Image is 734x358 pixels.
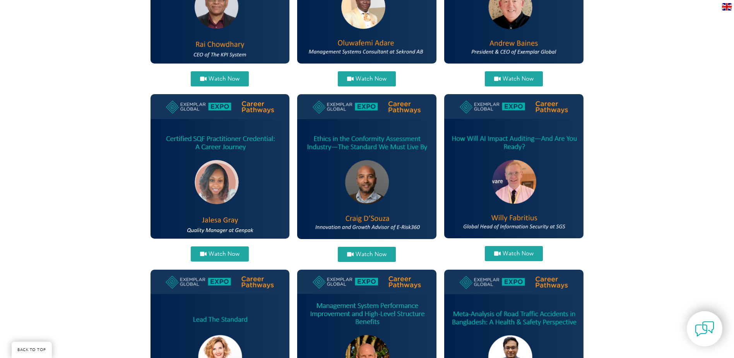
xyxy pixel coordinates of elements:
img: Jelesa SQF [151,94,290,238]
span: Watch Now [503,76,534,82]
span: Watch Now [356,251,387,257]
a: Watch Now [485,71,543,86]
img: en [722,3,732,10]
a: Watch Now [338,247,396,262]
a: Watch Now [485,246,543,261]
a: Watch Now [191,246,249,262]
img: craig [297,94,436,239]
span: Watch Now [503,251,534,256]
a: BACK TO TOP [12,342,52,358]
span: Watch Now [356,76,387,82]
a: Watch Now [191,71,249,86]
img: contact-chat.png [695,319,714,339]
span: Watch Now [209,76,240,82]
a: Watch Now [338,71,396,86]
span: Watch Now [209,251,240,257]
img: willy [444,94,583,238]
